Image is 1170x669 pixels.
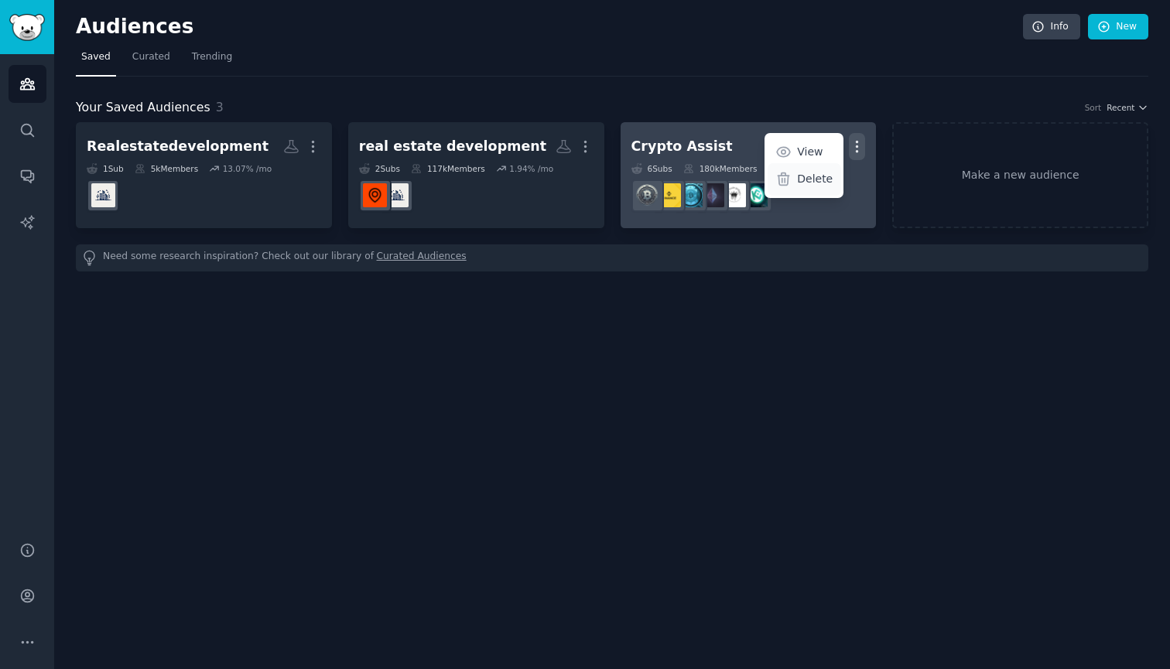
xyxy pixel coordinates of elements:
img: RealEstateDevelopment [91,183,115,207]
span: Curated [132,50,170,64]
div: 180k Members [683,163,758,174]
img: GummySearch logo [9,14,45,41]
a: New [1088,14,1148,40]
div: Realestatedevelopment [87,137,269,156]
a: View [768,136,841,169]
img: CommercialRealEstate [363,183,387,207]
a: Realestatedevelopment1Sub5kMembers13.07% /moRealEstateDevelopment [76,122,332,228]
div: 5k Members [135,163,198,174]
div: 6 Sub s [631,163,672,174]
a: Crypto AssistViewDelete6Subs180kMembers861.01% /moTokenScoutBestFindsGadgetsICOcryptosBlockchainC... [621,122,877,228]
button: Recent [1107,102,1148,113]
span: Your Saved Audiences [76,98,210,118]
div: 2 Sub s [359,163,400,174]
span: Recent [1107,102,1134,113]
a: real estate development2Subs117kMembers1.94% /moRealEstateDevelopmentCommercialRealEstate [348,122,604,228]
div: 117k Members [411,163,485,174]
h2: Audiences [76,15,1023,39]
span: 3 [216,100,224,114]
span: Trending [192,50,232,64]
div: 13.07 % /mo [223,163,272,174]
div: 1.94 % /mo [509,163,553,174]
div: 1 Sub [87,163,124,174]
a: Info [1023,14,1080,40]
img: TokenScout [744,183,768,207]
p: Delete [797,171,833,187]
p: View [797,144,823,160]
div: Need some research inspiration? Check out our library of [76,244,1148,271]
img: BestFindsGadgets [722,183,746,207]
img: CryptoDirectory [657,183,681,207]
div: Sort [1085,102,1102,113]
a: Trending [186,45,238,77]
div: real estate development [359,137,546,156]
a: Curated [127,45,176,77]
img: RealEstateDevelopment [385,183,409,207]
span: Saved [81,50,111,64]
div: Crypto Assist [631,137,733,156]
a: Curated Audiences [377,250,467,266]
img: BlockchainChat [679,183,703,207]
a: Make a new audience [892,122,1148,228]
a: Saved [76,45,116,77]
img: ICOcryptos [700,183,724,207]
img: CryptAssist [635,183,659,207]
